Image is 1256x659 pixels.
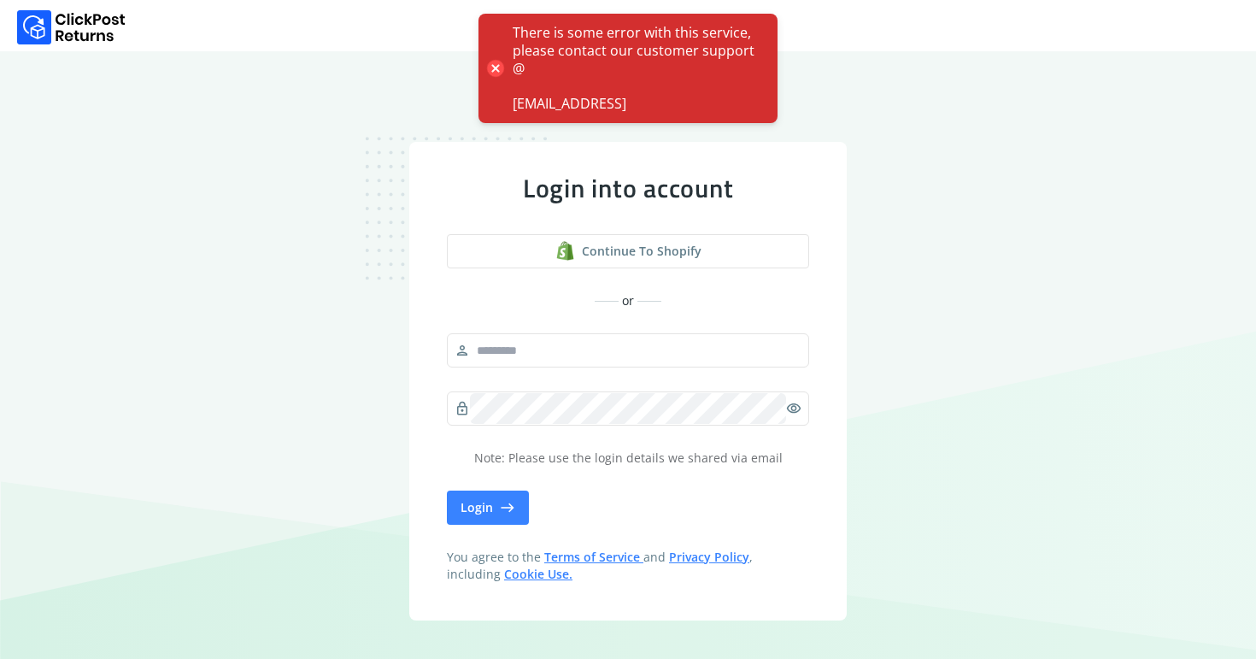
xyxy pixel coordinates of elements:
[582,243,701,260] span: Continue to shopify
[669,549,749,565] a: Privacy Policy
[786,397,801,421] span: visibility
[544,549,643,565] a: Terms of Service
[447,491,529,525] button: Login east
[447,292,809,309] div: or
[447,450,809,467] p: Note: Please use the login details we shared via email
[455,338,470,362] span: person
[447,234,809,268] a: shopify logoContinue to shopify
[17,10,126,44] img: Logo
[500,496,515,520] span: east
[447,549,809,583] span: You agree to the and , including
[555,241,575,261] img: shopify logo
[513,24,760,113] div: There is some error with this service, please contact our customer support @ [EMAIL_ADDRESS]
[447,234,809,268] button: Continue to shopify
[504,566,572,582] a: Cookie Use.
[455,397,470,421] span: lock
[447,173,809,203] div: Login into account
